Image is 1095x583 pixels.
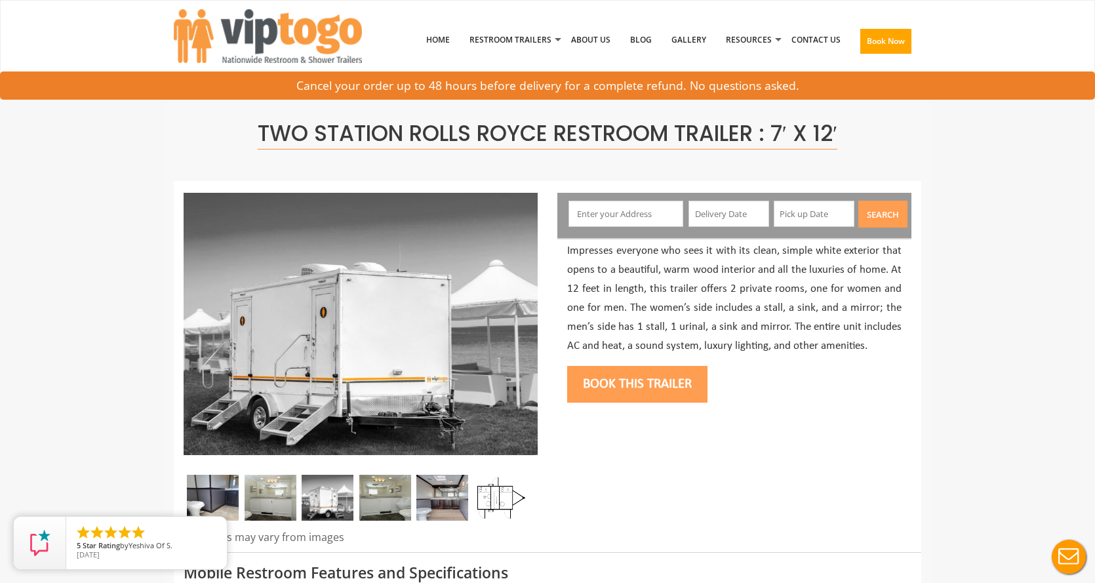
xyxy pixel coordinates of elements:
span: Star Rating [83,540,120,550]
input: Pick up Date [774,201,854,227]
input: Enter your Address [568,201,684,227]
a: Restroom Trailers [460,6,561,74]
img: Gel 2 station 02 [245,475,296,521]
span: [DATE] [77,550,100,559]
a: Blog [620,6,662,74]
button: Book this trailer [567,366,707,403]
span: Yeshiva Of S. [129,540,172,550]
li:  [130,525,146,540]
h3: Mobile Restroom Features and Specifications [184,565,911,581]
span: Two Station Rolls Royce Restroom Trailer : 7′ x 12′ [258,118,837,150]
span: by [77,542,216,551]
a: Gallery [662,6,716,74]
div: Products may vary from images [184,530,538,552]
span: 5 [77,540,81,550]
input: Delivery Date [688,201,769,227]
a: Contact Us [782,6,850,74]
a: Home [416,6,460,74]
img: Review Rating [27,530,53,556]
img: VIPTOGO [174,9,362,63]
img: Side view of two station restroom trailer with separate doors for males and females [184,193,538,455]
p: Impresses everyone who sees it with its clean, simple white exterior that opens to a beautiful, w... [567,242,902,355]
img: Gel 2 station 03 [359,475,411,521]
img: A close view of inside of a station with a stall, mirror and cabinets [187,475,239,521]
a: Book Now [850,6,921,82]
li:  [103,525,119,540]
button: Book Now [860,29,911,54]
li:  [75,525,91,540]
img: A close view of inside of a station with a stall, mirror and cabinets [416,475,468,521]
button: Search [858,201,907,228]
img: A mini restroom trailer with two separate stations and separate doors for males and females [302,475,353,521]
img: Floor Plan of 2 station restroom with sink and toilet [473,475,525,521]
button: Live Chat [1043,531,1095,583]
li:  [89,525,105,540]
a: About Us [561,6,620,74]
a: Resources [716,6,782,74]
li:  [117,525,132,540]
